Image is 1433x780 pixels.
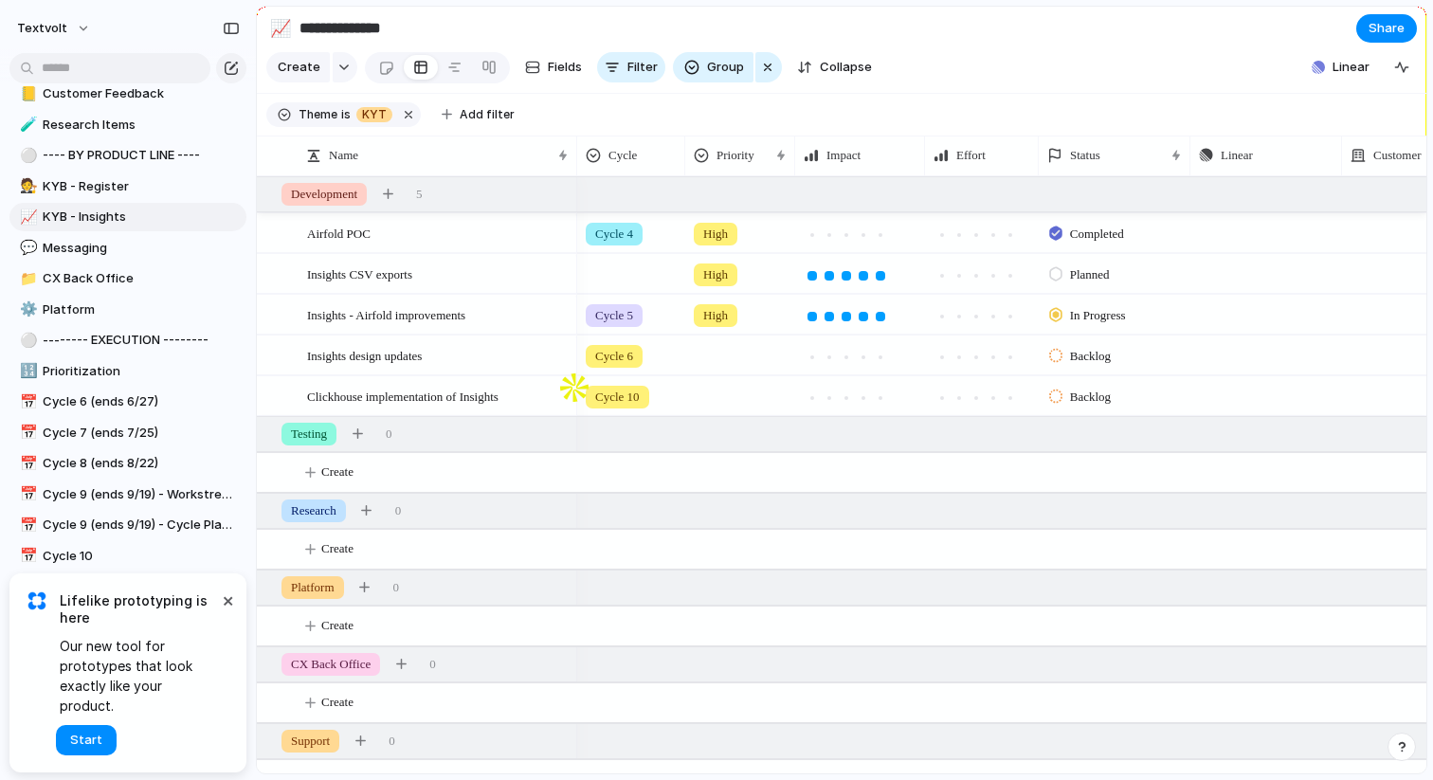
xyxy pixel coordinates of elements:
span: Priority [716,146,754,165]
span: CX Back Office [291,655,371,674]
span: Backlog [1070,388,1111,407]
div: 📈 [270,15,291,41]
div: 📅 [20,483,33,505]
div: 📅 [20,422,33,444]
span: Create [321,693,354,712]
span: Start [70,731,102,750]
div: ⚙️ [20,299,33,320]
a: ⚪---- BY PRODUCT LINE ---- [9,141,246,170]
button: textvolt [9,13,100,44]
span: textvolt [17,19,67,38]
span: Create [321,539,354,558]
span: Insights CSV exports [307,263,412,284]
span: Create [278,58,320,77]
div: 📒Customer Feedback [9,80,246,108]
div: 📒 [20,83,33,105]
button: KYT [353,104,396,125]
span: Insights - Airfold improvements [307,303,465,325]
button: 🧪 [17,116,36,135]
span: KYT [362,106,387,123]
button: Collapse [789,52,880,82]
span: Cycle 8 (ends 8/22) [43,454,240,473]
div: 📁 [20,268,33,290]
span: Filter [627,58,658,77]
span: Customer [1373,146,1422,165]
button: Start [56,725,117,755]
div: 📅Cycle 6 (ends 6/27) [9,388,246,416]
button: Dismiss [216,589,239,611]
span: KYB - Insights [43,208,240,227]
div: 🧑‍⚖️ [20,175,33,197]
div: 📅 [20,391,33,413]
a: 🧑‍⚖️KYB - Register [9,172,246,201]
button: Filter [597,52,665,82]
span: Insights design updates [307,344,422,366]
button: 📅 [17,516,36,535]
span: CX Back Office [43,269,240,288]
span: Cycle 5 [595,306,633,325]
span: Cycle 9 (ends 9/19) - Workstreams [43,485,240,504]
div: 📈 [20,207,33,228]
span: Cycle 7 (ends 7/25) [43,424,240,443]
div: ⚪ [20,145,33,167]
span: High [703,306,728,325]
div: 📅 [20,545,33,567]
span: Create [321,616,354,635]
a: 🧪Research Items [9,111,246,139]
button: 📈 [17,208,36,227]
span: Collapse [820,58,872,77]
div: 📅Cycle 7 (ends 7/25) [9,419,246,447]
span: Development [291,185,357,204]
button: 🧑‍⚖️ [17,177,36,196]
span: Linear [1221,146,1253,165]
div: 💬 [20,237,33,259]
a: 📅Cycle 8 (ends 8/22) [9,449,246,478]
button: Add filter [430,101,526,128]
div: 🔢 [20,360,33,382]
span: High [703,225,728,244]
span: 0 [389,732,395,751]
span: Cycle 4 [595,225,633,244]
span: Cycle 10 [595,388,640,407]
span: Testing [291,425,327,444]
div: ⚪ [20,330,33,352]
a: 💬Messaging [9,234,246,263]
span: Clickhouse implementation of Insights [307,385,499,407]
button: 💬 [17,239,36,258]
span: Research [291,501,336,520]
button: is [337,104,354,125]
button: 📁 [17,269,36,288]
button: 📅 [17,547,36,566]
button: 📅 [17,485,36,504]
span: Platform [43,300,240,319]
span: High [703,265,728,284]
span: Cycle 6 [595,347,633,366]
span: Theme [299,106,337,123]
span: Messaging [43,239,240,258]
span: Support [291,732,330,751]
div: 📅 [20,515,33,536]
button: 📈 [265,13,296,44]
span: Linear [1333,58,1370,77]
span: -------- EXECUTION -------- [43,331,240,350]
button: ⚪ [17,146,36,165]
button: Fields [517,52,590,82]
span: Group [707,58,744,77]
span: Customer Feedback [43,84,240,103]
span: 5 [416,185,423,204]
button: 📅 [17,424,36,443]
a: 📁CX Back Office [9,264,246,293]
span: 0 [395,501,402,520]
a: 📈KYB - Insights [9,203,246,231]
a: 📅Cycle 10 [9,542,246,571]
span: 0 [429,655,436,674]
a: 📅Cycle 9 (ends 9/19) - Workstreams [9,481,246,509]
span: KYB - Register [43,177,240,196]
span: Backlog [1070,347,1111,366]
span: Fields [548,58,582,77]
button: 📅 [17,392,36,411]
